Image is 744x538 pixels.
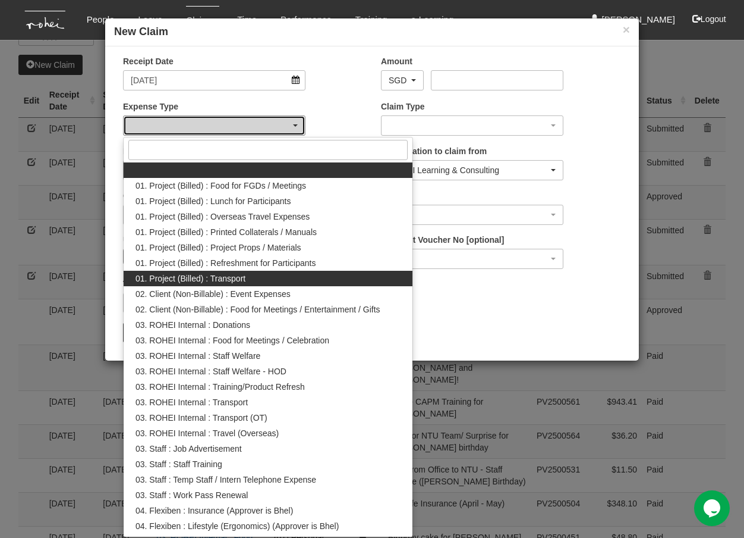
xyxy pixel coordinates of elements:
[381,55,412,67] label: Amount
[135,396,248,408] span: 03. ROHEI Internal : Transport
[135,334,329,346] span: 03. ROHEI Internal : Food for Meetings / Celebration
[135,520,339,532] span: 04. Flexiben : Lifestyle (Ergonomics) (Approver is Bhel)
[135,211,310,223] span: 01. Project (Billed) : Overseas Travel Expenses
[135,365,286,377] span: 03. ROHEI Internal : Staff Welfare - HOD
[135,304,380,315] span: 02. Client (Non-Billable) : Food for Meetings / Entertainment / Gifts
[123,55,174,67] label: Receipt Date
[135,195,291,207] span: 01. Project (Billed) : Lunch for Participants
[135,443,242,455] span: 03. Staff : Job Advertisement
[135,257,316,269] span: 01. Project (Billed) : Refreshment for Participants
[135,505,293,517] span: 04. Flexiben : Insurance (Approver is Bhel)
[389,74,409,86] div: SGD
[135,412,267,424] span: 03. ROHEI Internal : Transport (OT)
[623,23,630,36] button: ×
[135,180,306,192] span: 01. Project (Billed) : Food for FGDs / Meetings
[135,226,317,238] span: 01. Project (Billed) : Printed Collaterals / Manuals
[694,490,732,526] iframe: chat widget
[135,427,279,439] span: 03. ROHEI Internal : Travel (Overseas)
[381,160,563,180] button: ROHEI Learning & Consulting
[123,70,305,90] input: d/m/yyyy
[135,381,305,393] span: 03. ROHEI Internal : Training/Product Refresh
[128,140,408,160] input: Search
[381,70,424,90] button: SGD
[381,101,425,112] label: Claim Type
[381,145,487,157] label: Organisation to claim from
[135,458,222,470] span: 03. Staff : Staff Training
[135,288,291,300] span: 02. Client (Non-Billable) : Event Expenses
[135,273,245,284] span: 01. Project (Billed) : Transport
[135,474,316,486] span: 03. Staff : Temp Staff / Intern Telephone Expense
[135,350,260,362] span: 03. ROHEI Internal : Staff Welfare
[123,101,178,112] label: Expense Type
[381,234,504,246] label: Payment Voucher No [optional]
[135,489,248,501] span: 03. Staff : Work Pass Renewal
[135,319,250,331] span: 03. ROHEI Internal : Donations
[389,164,548,176] div: ROHEI Learning & Consulting
[135,242,301,254] span: 01. Project (Billed) : Project Props / Materials
[114,26,168,37] b: New Claim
